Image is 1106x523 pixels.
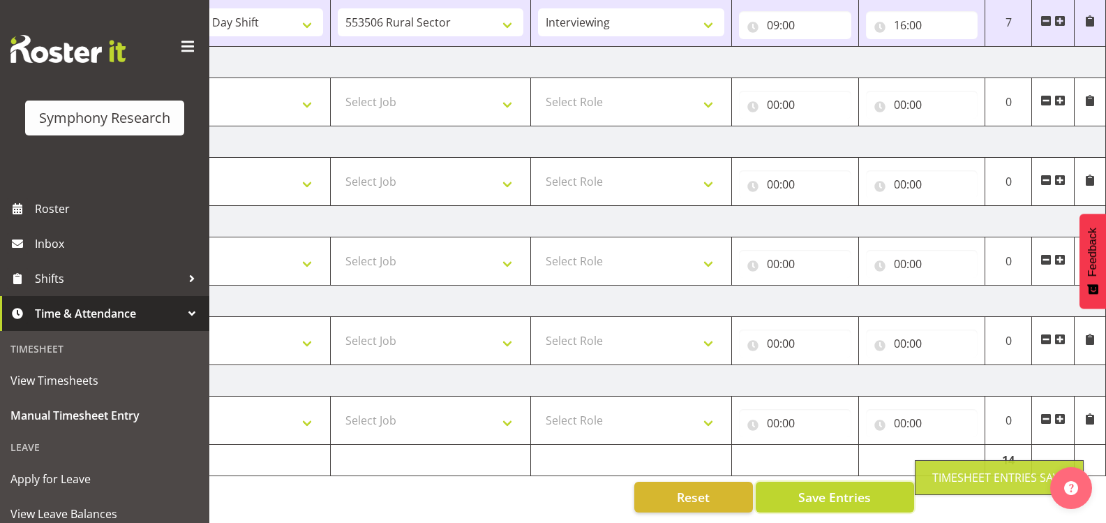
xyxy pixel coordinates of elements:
input: Click to select... [739,330,851,358]
button: Save Entries [756,482,914,513]
span: Apply for Leave [10,469,199,489]
span: Feedback [1086,228,1099,277]
td: [DATE] [130,206,1106,237]
span: Reset [677,488,710,506]
input: Click to select... [866,170,978,198]
div: Leave [3,433,206,462]
span: Save Entries [798,488,871,506]
button: Reset [634,482,753,513]
td: [DATE] [130,47,1106,78]
td: [DATE] [130,286,1106,317]
span: Roster [35,198,202,219]
input: Click to select... [739,91,851,119]
input: Click to select... [739,250,851,278]
span: Manual Timesheet Entry [10,405,199,426]
td: 14 [985,445,1032,476]
img: help-xxl-2.png [1064,481,1078,495]
span: Time & Attendance [35,303,181,324]
a: View Timesheets [3,363,206,398]
td: 0 [985,237,1032,286]
a: Manual Timesheet Entry [3,398,206,433]
div: Timesheet Entries Save [932,469,1066,486]
span: Inbox [35,233,202,254]
td: 0 [985,397,1032,445]
span: View Timesheets [10,370,199,391]
td: [DATE] [130,365,1106,397]
div: Symphony Research [39,108,170,128]
td: 0 [985,317,1032,365]
button: Feedback - Show survey [1079,214,1106,309]
input: Click to select... [739,11,851,39]
input: Click to select... [866,91,978,119]
div: Timesheet [3,334,206,363]
input: Click to select... [866,409,978,437]
td: Total Hours [130,445,331,476]
a: Apply for Leave [3,462,206,496]
td: 0 [985,158,1032,206]
span: Shifts [35,268,181,289]
input: Click to select... [866,330,978,358]
input: Click to select... [866,11,978,39]
input: Click to select... [739,409,851,437]
input: Click to select... [866,250,978,278]
td: [DATE] [130,126,1106,158]
td: 0 [985,78,1032,126]
img: Rosterit website logo [10,35,126,63]
input: Click to select... [739,170,851,198]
